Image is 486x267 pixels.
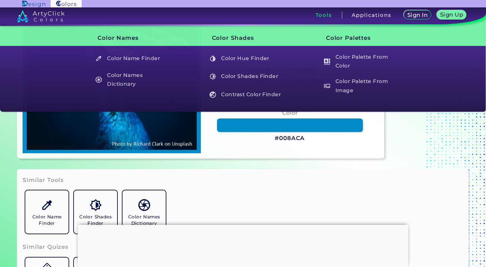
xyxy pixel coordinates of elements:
iframe: Advertisement [78,225,408,265]
h5: Color Palette From Image [321,76,399,96]
a: Color Shades Finder [206,70,286,83]
h5: Color Names Dictionary [92,70,171,89]
h5: Color Shades Finder [207,70,285,83]
img: icon_color_contrast_white.svg [210,91,216,98]
a: Sign In [405,11,430,19]
h3: Similar Tools [23,176,64,184]
h5: Color Palette From Color [321,52,399,71]
img: logo_artyclick_colors_white.svg [17,10,64,22]
img: icon_col_pal_col_white.svg [324,58,330,65]
h3: Similar Quizes [23,243,69,251]
a: Color Hue Finder [206,52,286,65]
img: icon_color_names_dictionary_white.svg [96,77,102,83]
h3: Color Names [86,30,171,47]
h3: Color Shades [200,30,286,47]
h5: Color Shades Finder [77,214,114,226]
a: Color Palette From Image [320,76,400,96]
h3: Applications [352,12,391,18]
a: Color Name Finder [23,188,71,236]
a: Color Name Finder [92,52,171,65]
h5: Sign Up [441,12,462,17]
h3: Tools [316,12,332,18]
h3: Color Palettes [315,30,400,47]
img: icon_color_names_dictionary.svg [138,199,150,211]
img: icon_color_name_finder.svg [41,199,53,211]
h5: Color Name Finder [28,214,66,226]
h5: Sign In [408,12,427,18]
a: Color Shades Finder [71,188,120,236]
img: icon_color_shades_white.svg [210,73,216,80]
img: ArtyClick Design logo [22,1,45,7]
img: icon_palette_from_image_white.svg [324,83,330,89]
h5: Contrast Color Finder [207,88,285,101]
img: icon_color_name_finder_white.svg [96,55,102,62]
h5: Color Hue Finder [207,52,285,65]
img: icon_color_hue_white.svg [210,55,216,62]
a: Color Names Dictionary [120,188,168,236]
h4: Color [282,108,298,118]
a: Contrast Color Finder [206,88,286,101]
a: Sign Up [438,11,465,19]
a: Color Names Dictionary [92,70,171,89]
h3: #008ACA [275,134,305,142]
h5: Color Name Finder [92,52,171,65]
img: icon_color_shades.svg [90,199,102,211]
a: Color Palette From Color [320,52,400,71]
h5: Color Names Dictionary [125,214,163,226]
